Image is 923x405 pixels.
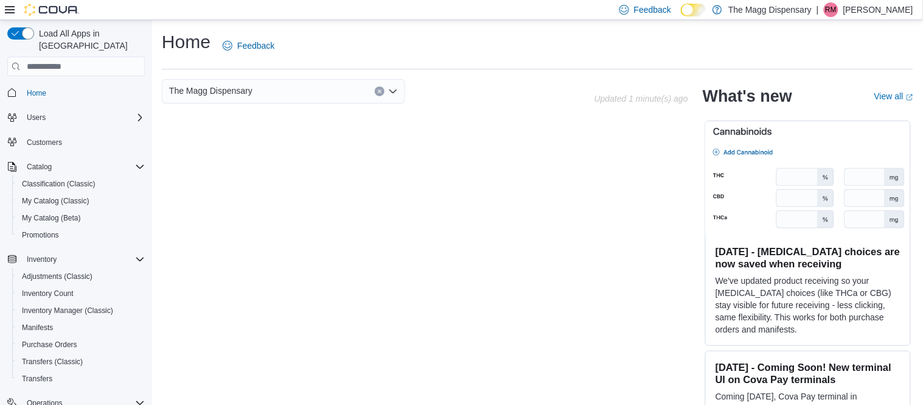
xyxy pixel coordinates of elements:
[22,306,113,315] span: Inventory Manager (Classic)
[27,88,46,98] span: Home
[17,177,145,191] span: Classification (Classic)
[27,113,46,122] span: Users
[22,213,81,223] span: My Catalog (Beta)
[17,228,145,242] span: Promotions
[17,269,97,284] a: Adjustments (Classic)
[716,361,900,386] h3: [DATE] - Coming Soon! New terminal UI on Cova Pay terminals
[34,27,145,52] span: Load All Apps in [GEOGRAPHIC_DATA]
[17,228,64,242] a: Promotions
[2,158,150,175] button: Catalog
[17,354,88,369] a: Transfers (Classic)
[12,336,150,353] button: Purchase Orders
[22,289,74,298] span: Inventory Count
[594,94,688,104] p: Updated 1 minute(s) ago
[17,337,145,352] span: Purchase Orders
[17,269,145,284] span: Adjustments (Classic)
[27,162,52,172] span: Catalog
[22,110,145,125] span: Users
[17,354,145,369] span: Transfers (Classic)
[22,135,67,150] a: Customers
[22,179,96,189] span: Classification (Classic)
[826,2,837,17] span: RM
[17,372,57,386] a: Transfers
[22,160,145,174] span: Catalog
[17,211,145,225] span: My Catalog (Beta)
[634,4,671,16] span: Feedback
[12,302,150,319] button: Inventory Manager (Classic)
[817,2,819,17] p: |
[22,230,59,240] span: Promotions
[12,370,150,387] button: Transfers
[12,227,150,244] button: Promotions
[22,110,51,125] button: Users
[17,211,86,225] a: My Catalog (Beta)
[17,177,100,191] a: Classification (Classic)
[17,337,82,352] a: Purchase Orders
[2,109,150,126] button: Users
[22,323,53,333] span: Manifests
[12,353,150,370] button: Transfers (Classic)
[22,252,145,267] span: Inventory
[22,196,89,206] span: My Catalog (Classic)
[17,286,78,301] a: Inventory Count
[17,372,145,386] span: Transfers
[681,4,706,16] input: Dark Mode
[703,86,792,106] h2: What's new
[17,194,145,208] span: My Catalog (Classic)
[24,4,79,16] img: Cova
[22,340,77,350] span: Purchase Orders
[12,319,150,336] button: Manifests
[17,320,58,335] a: Manifests
[388,86,398,96] button: Open list of options
[12,192,150,210] button: My Catalog (Classic)
[237,40,274,52] span: Feedback
[22,272,92,281] span: Adjustments (Classic)
[2,251,150,268] button: Inventory
[17,194,94,208] a: My Catalog (Classic)
[2,83,150,101] button: Home
[218,33,279,58] a: Feedback
[843,2,913,17] p: [PERSON_NAME]
[22,85,145,100] span: Home
[27,255,57,264] span: Inventory
[824,2,838,17] div: Rebecca Mays
[22,160,57,174] button: Catalog
[22,252,61,267] button: Inventory
[22,374,52,384] span: Transfers
[27,138,62,147] span: Customers
[12,268,150,285] button: Adjustments (Classic)
[716,275,900,336] p: We've updated product receiving so your [MEDICAL_DATA] choices (like THCa or CBG) stay visible fo...
[17,286,145,301] span: Inventory Count
[22,357,83,367] span: Transfers (Classic)
[2,133,150,151] button: Customers
[22,86,51,100] a: Home
[12,210,150,227] button: My Catalog (Beta)
[169,83,253,98] span: The Magg Dispensary
[162,30,211,54] h1: Home
[17,303,145,318] span: Inventory Manager (Classic)
[17,320,145,335] span: Manifests
[375,86,385,96] button: Clear input
[874,91,913,101] a: View allExternal link
[12,175,150,192] button: Classification (Classic)
[17,303,118,318] a: Inventory Manager (Classic)
[22,135,145,150] span: Customers
[12,285,150,302] button: Inventory Count
[906,94,913,101] svg: External link
[728,2,812,17] p: The Magg Dispensary
[716,245,900,270] h3: [DATE] - [MEDICAL_DATA] choices are now saved when receiving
